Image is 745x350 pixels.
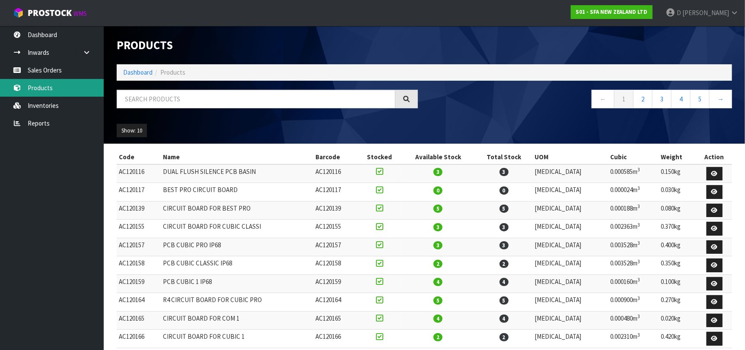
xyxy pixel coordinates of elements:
td: 0.350kg [659,256,697,275]
a: 3 [652,90,672,108]
td: AC120139 [117,201,161,220]
td: 0.030kg [659,183,697,202]
span: 2 [433,333,443,341]
td: AC120158 [117,256,161,275]
td: [MEDICAL_DATA] [533,330,608,348]
nav: Page navigation [431,90,732,111]
input: Search products [117,90,395,108]
td: [MEDICAL_DATA] [533,164,608,183]
span: D [677,9,681,17]
td: 0.270kg [659,293,697,312]
sup: 3 [637,167,640,173]
strong: S01 - SFA NEW ZEALAND LTD [576,8,648,16]
span: 3 [500,241,509,249]
a: ← [592,90,614,108]
small: WMS [73,9,87,18]
td: 0.000900m [608,293,659,312]
th: Action [697,150,732,164]
td: AC120164 [313,293,357,312]
td: AC120116 [313,164,357,183]
td: PCB CUBIC PRO IP68 [161,238,313,256]
th: Total Stock [475,150,533,164]
td: DUAL FLUSH SILENCE PCB BASIN [161,164,313,183]
td: [MEDICAL_DATA] [533,238,608,256]
td: 0.002363m [608,220,659,238]
td: 0.080kg [659,201,697,220]
span: 4 [433,278,443,286]
sup: 3 [637,332,640,338]
a: 4 [671,90,691,108]
td: 0.000480m [608,311,659,330]
span: 3 [433,223,443,231]
td: AC120165 [313,311,357,330]
span: 2 [500,333,509,341]
td: [MEDICAL_DATA] [533,201,608,220]
span: 3 [433,241,443,249]
td: [MEDICAL_DATA] [533,183,608,202]
td: 0.020kg [659,311,697,330]
th: Barcode [313,150,357,164]
span: 3 [500,223,509,231]
span: 3 [500,168,509,176]
td: 0.100kg [659,274,697,293]
span: 5 [433,205,443,213]
td: [MEDICAL_DATA] [533,220,608,238]
sup: 3 [637,222,640,228]
td: AC120157 [117,238,161,256]
sup: 3 [637,185,640,191]
td: 0.400kg [659,238,697,256]
span: 3 [433,168,443,176]
td: [MEDICAL_DATA] [533,256,608,275]
th: Code [117,150,161,164]
sup: 3 [637,240,640,246]
td: 0.420kg [659,330,697,348]
td: AC120166 [313,330,357,348]
td: 0.000160m [608,274,659,293]
td: AC120159 [117,274,161,293]
td: PCB CUBIC 1 IP68 [161,274,313,293]
span: 4 [500,278,509,286]
td: 0.003528m [608,256,659,275]
h1: Products [117,39,418,51]
sup: 3 [637,313,640,319]
th: Stocked [357,150,401,164]
td: AC120116 [117,164,161,183]
span: 0 [433,186,443,195]
sup: 3 [637,277,640,283]
sup: 3 [637,203,640,209]
a: 1 [614,90,634,108]
a: 2 [633,90,653,108]
td: CIRCUIT BOARD FOR CUBIC 1 [161,330,313,348]
td: CIRCUIT BOARD FOR BEST PRO [161,201,313,220]
td: AC120117 [313,183,357,202]
td: AC120159 [313,274,357,293]
a: → [709,90,732,108]
td: AC120155 [117,220,161,238]
td: BEST PRO CIRCUIT BOARD [161,183,313,202]
img: cube-alt.png [13,7,24,18]
td: PCB CUBIC CLASSIC IP68 [161,256,313,275]
td: 0.003528m [608,238,659,256]
td: 0.002310m [608,330,659,348]
td: CIRCUIT BOARD FOR CUBIC CLASSI [161,220,313,238]
th: Weight [659,150,697,164]
td: 0.000188m [608,201,659,220]
th: Available Stock [401,150,475,164]
td: [MEDICAL_DATA] [533,311,608,330]
span: 2 [433,260,443,268]
th: Cubic [608,150,659,164]
span: 5 [500,205,509,213]
th: Name [161,150,313,164]
td: AC120155 [313,220,357,238]
span: 4 [500,315,509,323]
td: R4 CIRCUIT BOARD FOR CUBIC PRO [161,293,313,312]
td: [MEDICAL_DATA] [533,293,608,312]
a: 5 [690,90,710,108]
span: 5 [500,296,509,305]
td: AC120117 [117,183,161,202]
th: UOM [533,150,608,164]
td: AC120165 [117,311,161,330]
span: ProStock [28,7,72,19]
td: AC120166 [117,330,161,348]
span: 5 [433,296,443,305]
